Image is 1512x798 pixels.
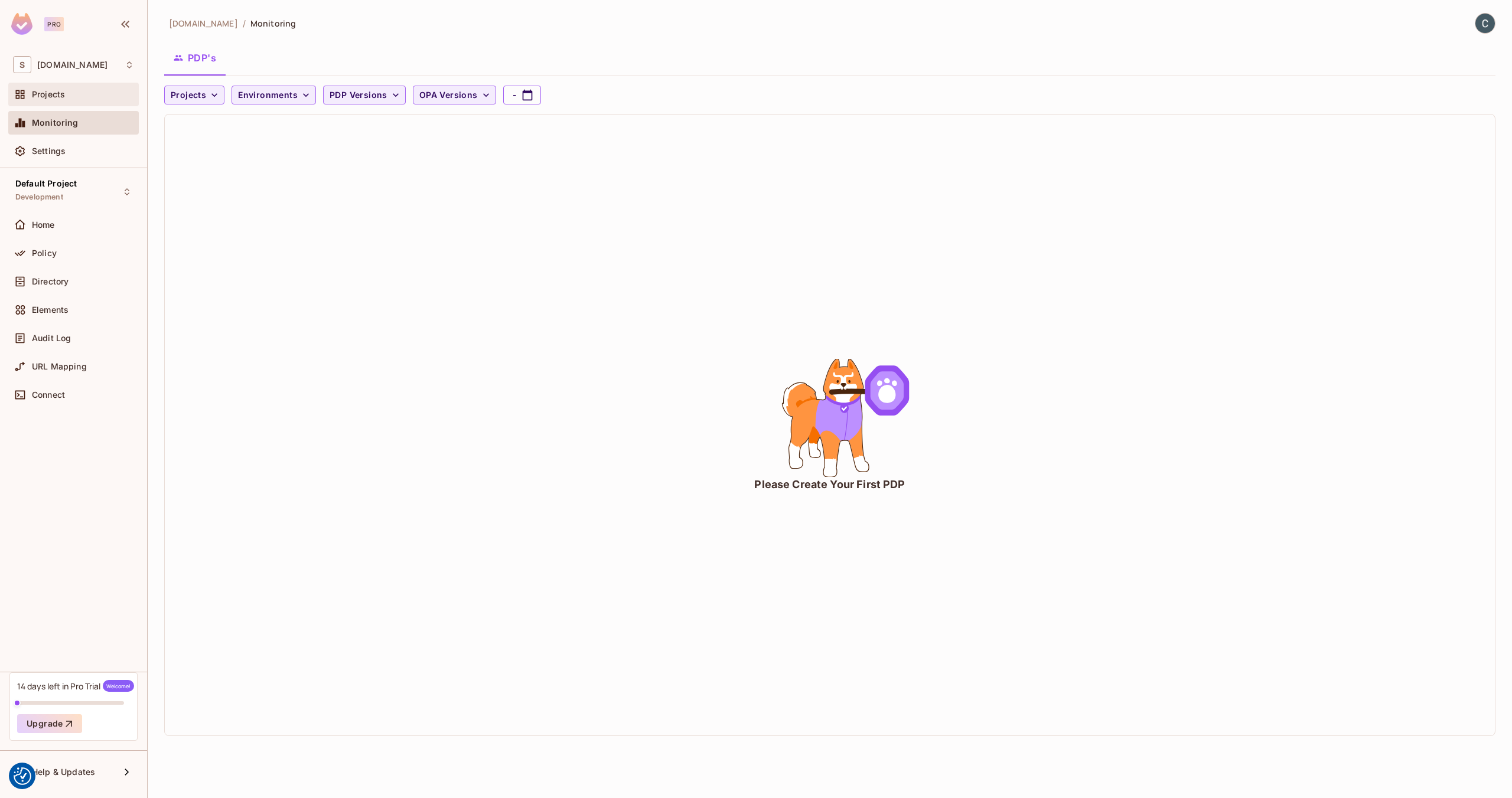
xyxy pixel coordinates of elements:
[15,192,63,202] span: Development
[32,277,69,286] span: Directory
[171,88,206,103] span: Projects
[754,477,905,492] div: Please Create Your First PDP
[11,13,32,35] img: SReyMgAAAABJRU5ErkJggg==
[164,86,224,104] button: Projects
[503,86,541,104] button: -
[32,390,65,400] span: Connect
[164,43,226,73] button: PDP's
[17,680,134,692] div: 14 days left in Pro Trial
[32,767,95,777] span: Help & Updates
[250,18,296,29] span: Monitoring
[169,18,238,29] span: the active workspace
[14,767,31,785] button: Consent Preferences
[419,88,478,103] span: OPA Versions
[32,333,71,343] span: Audit Log
[238,88,298,103] span: Environments
[323,86,406,104] button: PDP Versions
[1475,14,1495,33] img: Cornelius Hagmeister
[413,86,496,104] button: OPA Versions
[32,362,87,371] span: URL Mapping
[32,248,57,258] span: Policy
[32,220,55,230] span: Home
[741,359,918,477] div: animation
[232,86,316,104] button: Environments
[330,88,387,103] span: PDP Versions
[103,680,134,692] span: Welcome!
[32,305,69,315] span: Elements
[243,18,246,29] li: /
[14,767,31,785] img: Revisit consent button
[44,17,64,31] div: Pro
[32,118,79,127] span: Monitoring
[32,90,65,99] span: Projects
[32,146,66,156] span: Settings
[15,179,77,188] span: Default Project
[37,60,107,70] span: Workspace: salomo.io
[17,714,82,733] button: Upgrade
[13,56,31,73] span: S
